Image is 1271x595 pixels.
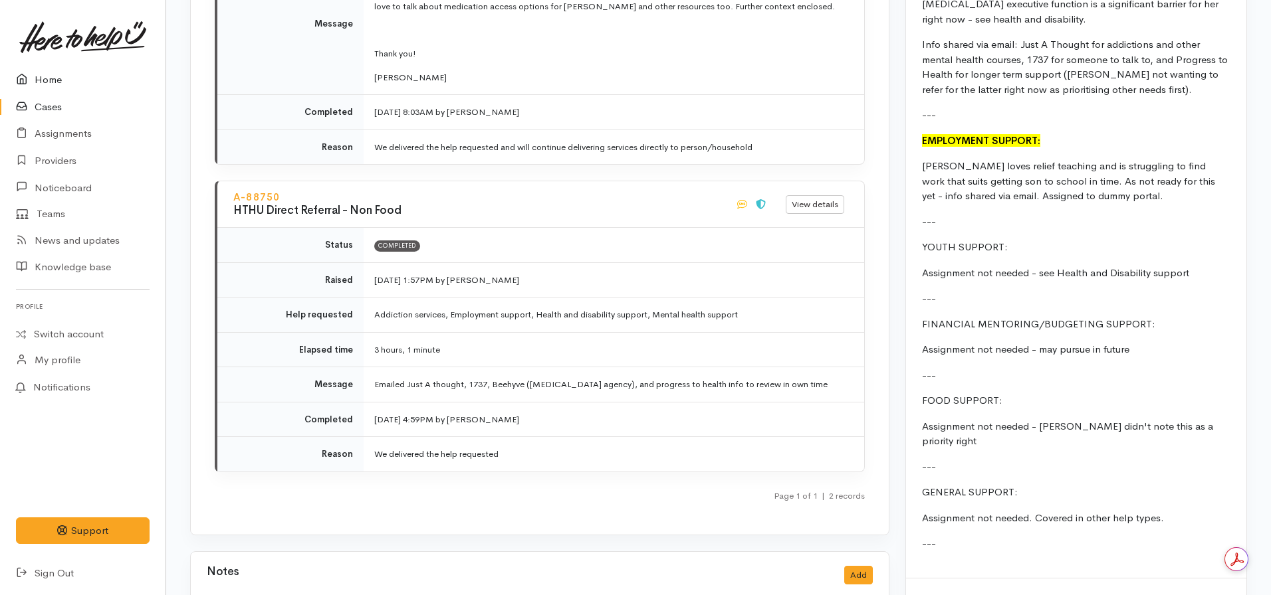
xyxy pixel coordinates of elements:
[364,129,864,164] td: We delivered the help requested and will continue delivering services directly to person/household
[786,195,844,214] a: View details
[922,419,1230,449] p: Assignment not needed - [PERSON_NAME] didn't note this as a priority right
[922,460,1230,475] p: ---
[16,297,150,315] h6: Profile
[217,437,364,471] td: Reason
[922,393,1230,408] p: FOOD SUPPORT:
[374,274,433,286] time: [DATE] 1:57PM
[922,37,1230,97] p: Info shared via email: Just A Thought for addictions and other mental health courses, 1737 for so...
[922,214,1230,230] p: ---
[435,414,519,425] span: by [PERSON_NAME]
[374,240,420,251] span: Completed
[217,262,364,297] td: Raised
[233,205,719,217] h3: HTHU Direct Referral - Non Food
[217,367,364,402] td: Message
[374,47,848,60] p: Thank you!
[217,297,364,333] td: Help requested
[374,71,848,84] p: [PERSON_NAME]
[233,191,280,203] a: A-88750
[922,159,1230,204] p: [PERSON_NAME] loves relief teaching and is struggling to find work that suits getting son to scho...
[16,517,150,545] button: Support
[922,342,1230,357] p: Assignment not needed - may pursue in future
[922,317,1230,332] p: FINANCIAL MENTORING/BUDGETING SUPPORT:
[922,108,1230,123] p: ---
[364,297,864,333] td: Addiction services, Employment support, Health and disability support, Mental health support
[374,344,440,355] span: 3 hours, 1 minute
[217,95,364,130] td: Completed
[435,106,519,118] span: by [PERSON_NAME]
[922,368,1230,383] p: ---
[844,566,873,585] button: Add
[217,332,364,367] td: Elapsed time
[374,378,848,391] p: Emailed Just A thought, 1737, Beehyve ([MEDICAL_DATA] agency), and progress to health info to rev...
[217,129,364,164] td: Reason
[922,240,1230,255] p: YOUTH SUPPORT:
[374,106,433,118] time: [DATE] 8:03AM
[217,402,364,437] td: Completed
[364,437,864,471] td: We delivered the help requested
[922,266,1230,281] p: Assignment not needed - see Health and Disability support
[922,485,1230,500] p: GENERAL SUPPORT:
[922,134,1040,147] font: EMPLOYMENT SUPPORT:
[374,414,433,425] time: [DATE] 4:59PM
[922,536,1230,551] p: ---
[774,490,865,501] small: Page 1 of 1 2 records
[922,291,1230,306] p: ---
[822,490,825,501] span: |
[207,566,239,585] h3: Notes
[435,274,519,286] span: by [PERSON_NAME]
[217,228,364,262] td: Status
[922,511,1230,526] p: Assignment not needed. Covered in other help types.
